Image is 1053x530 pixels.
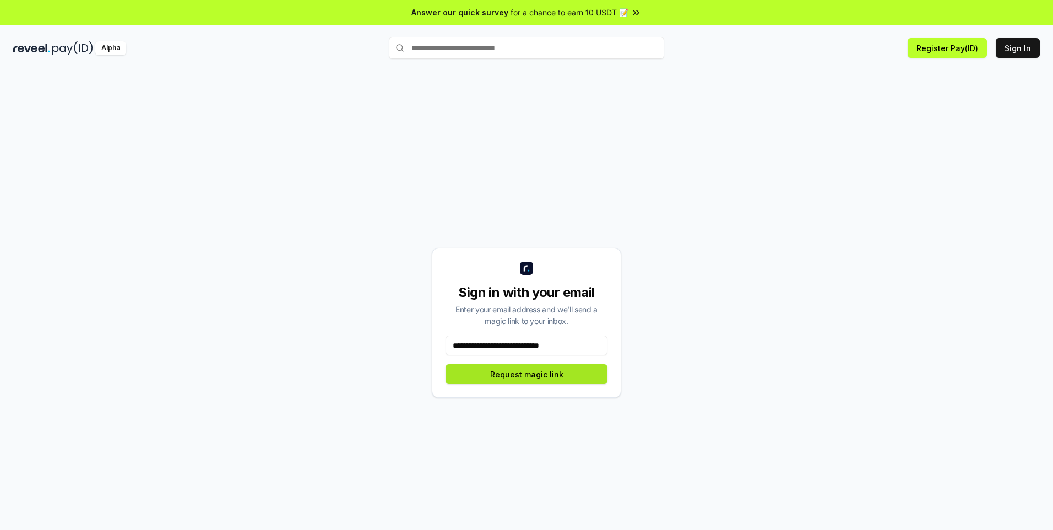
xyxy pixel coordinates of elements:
[95,41,126,55] div: Alpha
[520,262,533,275] img: logo_small
[446,364,607,384] button: Request magic link
[908,38,987,58] button: Register Pay(ID)
[446,304,607,327] div: Enter your email address and we’ll send a magic link to your inbox.
[52,41,93,55] img: pay_id
[13,41,50,55] img: reveel_dark
[411,7,508,18] span: Answer our quick survey
[511,7,628,18] span: for a chance to earn 10 USDT 📝
[446,284,607,301] div: Sign in with your email
[996,38,1040,58] button: Sign In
